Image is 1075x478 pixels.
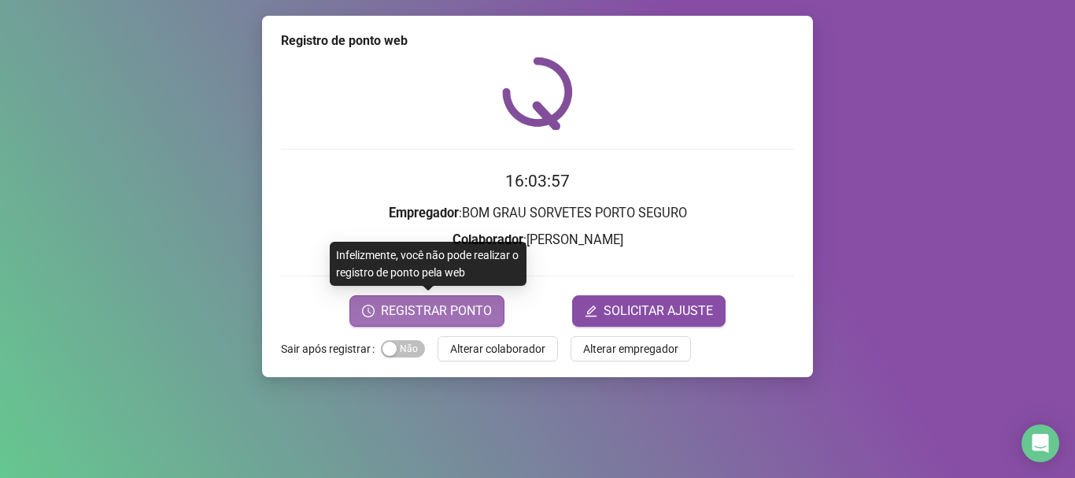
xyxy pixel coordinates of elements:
[453,232,523,247] strong: Colaborador
[571,336,691,361] button: Alterar empregador
[583,340,678,358] span: Alterar empregador
[585,305,597,317] span: edit
[362,305,375,317] span: clock-circle
[349,295,504,327] button: REGISTRAR PONTO
[502,57,573,130] img: QRPoint
[1021,424,1059,462] div: Open Intercom Messenger
[438,336,558,361] button: Alterar colaborador
[281,230,794,250] h3: : [PERSON_NAME]
[281,336,381,361] label: Sair após registrar
[450,340,545,358] span: Alterar colaborador
[330,242,526,286] div: Infelizmente, você não pode realizar o registro de ponto pela web
[281,203,794,224] h3: : BOM GRAU SORVETES PORTO SEGURO
[389,206,459,220] strong: Empregador
[604,302,713,321] span: SOLICITAR AJUSTE
[572,295,726,327] button: editSOLICITAR AJUSTE
[381,302,492,321] span: REGISTRAR PONTO
[281,31,794,50] div: Registro de ponto web
[505,172,570,191] time: 16:03:57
